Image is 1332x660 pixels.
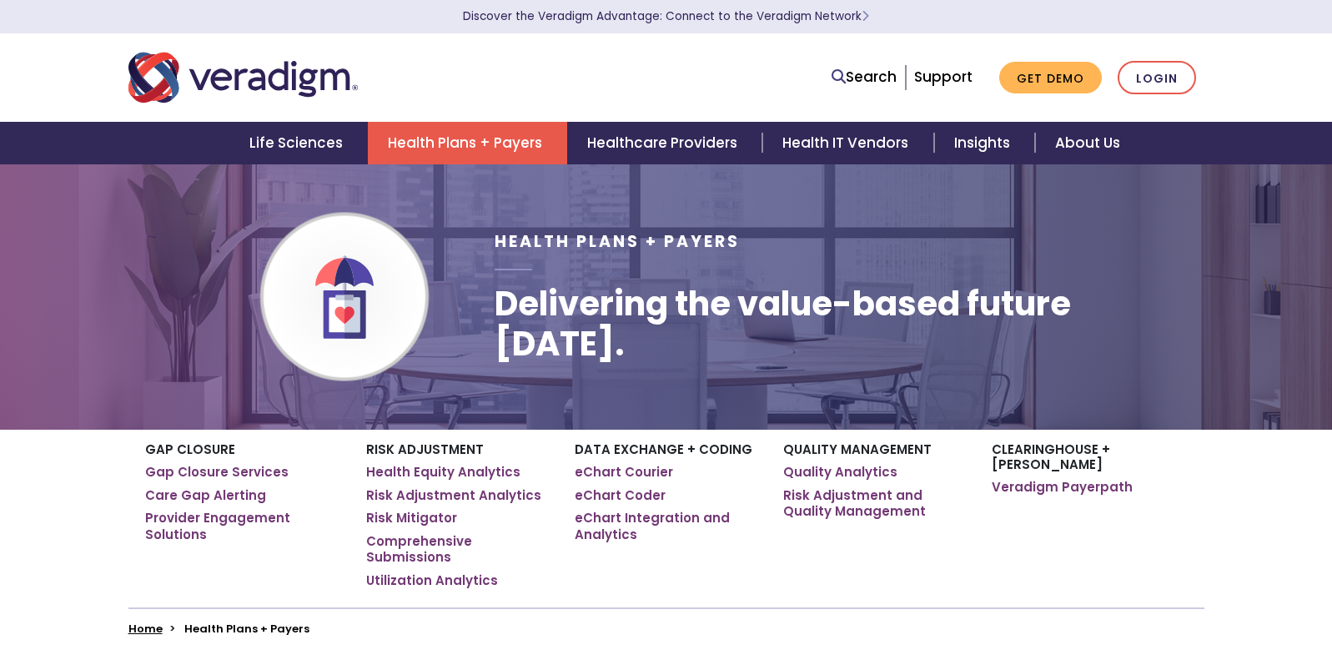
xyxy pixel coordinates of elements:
span: Learn More [862,8,869,24]
a: eChart Courier [575,464,673,481]
a: eChart Integration and Analytics [575,510,758,542]
a: Gap Closure Services [145,464,289,481]
a: Risk Adjustment Analytics [366,487,541,504]
a: eChart Coder [575,487,666,504]
a: Insights [934,122,1035,164]
a: Discover the Veradigm Advantage: Connect to the Veradigm NetworkLearn More [463,8,869,24]
a: Quality Analytics [783,464,897,481]
span: Health Plans + Payers [495,230,740,253]
a: Home [128,621,163,637]
a: Login [1118,61,1196,95]
a: Care Gap Alerting [145,487,266,504]
a: Healthcare Providers [567,122,762,164]
a: Search [832,66,897,88]
a: Health Plans + Payers [368,122,567,164]
a: Risk Mitigator [366,510,457,526]
a: Comprehensive Submissions [366,533,550,566]
a: About Us [1035,122,1140,164]
a: Provider Engagement Solutions [145,510,341,542]
img: Veradigm logo [128,50,358,105]
a: Get Demo [999,62,1102,94]
a: Health IT Vendors [762,122,933,164]
h1: Delivering the value-based future [DATE]. [495,284,1204,364]
a: Support [914,67,973,87]
a: Utilization Analytics [366,572,498,589]
a: Life Sciences [229,122,368,164]
a: Health Equity Analytics [366,464,520,481]
a: Veradigm Payerpath [992,479,1133,496]
a: Risk Adjustment and Quality Management [783,487,967,520]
